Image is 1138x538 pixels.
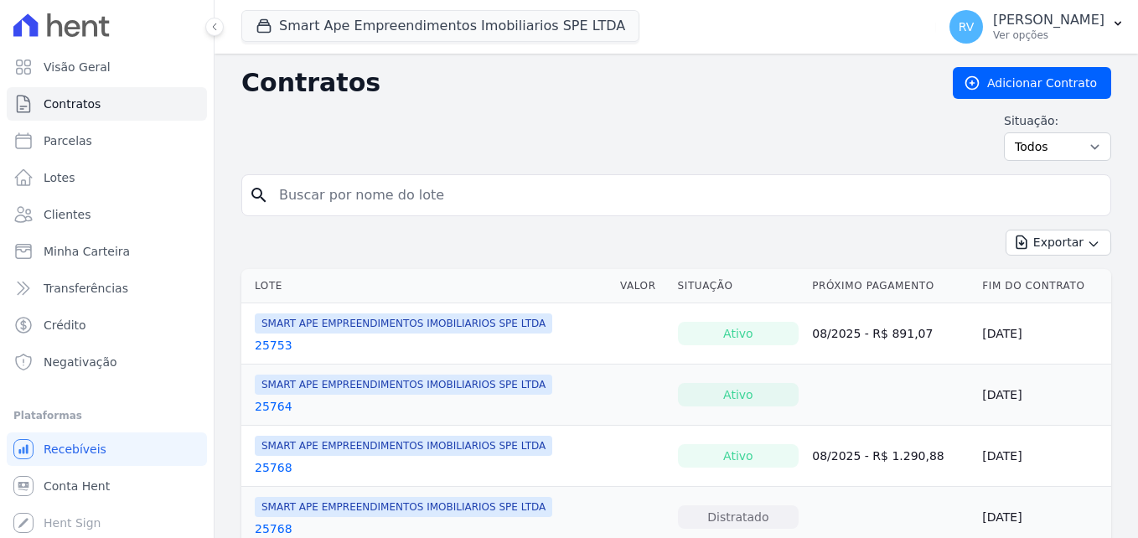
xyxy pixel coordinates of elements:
[7,432,207,466] a: Recebíveis
[678,383,799,406] div: Ativo
[241,10,639,42] button: Smart Ape Empreendimentos Imobiliarios SPE LTDA
[255,520,292,537] a: 25768
[953,67,1111,99] a: Adicionar Contrato
[241,68,926,98] h2: Contratos
[678,444,799,468] div: Ativo
[7,124,207,158] a: Parcelas
[993,12,1104,28] p: [PERSON_NAME]
[44,132,92,149] span: Parcelas
[13,406,200,426] div: Plataformas
[44,280,128,297] span: Transferências
[812,449,944,463] a: 08/2025 - R$ 1.290,88
[7,272,207,305] a: Transferências
[44,478,110,494] span: Conta Hent
[44,59,111,75] span: Visão Geral
[255,375,552,395] span: SMART APE EMPREENDIMENTOS IMOBILIARIOS SPE LTDA
[812,327,933,340] a: 08/2025 - R$ 891,07
[7,235,207,268] a: Minha Carteira
[7,308,207,342] a: Crédito
[678,322,799,345] div: Ativo
[671,269,806,303] th: Situação
[44,317,86,334] span: Crédito
[613,269,671,303] th: Valor
[44,441,106,458] span: Recebíveis
[44,206,91,223] span: Clientes
[241,269,613,303] th: Lote
[975,426,1111,487] td: [DATE]
[269,178,1104,212] input: Buscar por nome do lote
[255,398,292,415] a: 25764
[7,161,207,194] a: Lotes
[975,365,1111,426] td: [DATE]
[255,337,292,354] a: 25753
[7,87,207,121] a: Contratos
[936,3,1138,50] button: RV [PERSON_NAME] Ver opções
[975,269,1111,303] th: Fim do Contrato
[678,505,799,529] div: Distratado
[959,21,975,33] span: RV
[255,497,552,517] span: SMART APE EMPREENDIMENTOS IMOBILIARIOS SPE LTDA
[7,50,207,84] a: Visão Geral
[805,269,975,303] th: Próximo Pagamento
[44,96,101,112] span: Contratos
[1004,112,1111,129] label: Situação:
[993,28,1104,42] p: Ver opções
[44,169,75,186] span: Lotes
[255,436,552,456] span: SMART APE EMPREENDIMENTOS IMOBILIARIOS SPE LTDA
[1006,230,1111,256] button: Exportar
[7,198,207,231] a: Clientes
[255,459,292,476] a: 25768
[44,354,117,370] span: Negativação
[975,303,1111,365] td: [DATE]
[7,469,207,503] a: Conta Hent
[44,243,130,260] span: Minha Carteira
[255,313,552,334] span: SMART APE EMPREENDIMENTOS IMOBILIARIOS SPE LTDA
[249,185,269,205] i: search
[7,345,207,379] a: Negativação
